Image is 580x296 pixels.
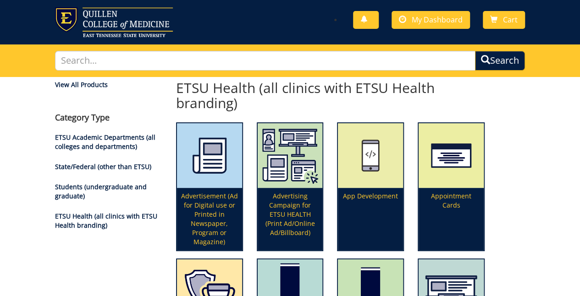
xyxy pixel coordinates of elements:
p: Advertisement (Ad for Digital use or Printed in Newspaper, Program or Magazine) [177,188,242,250]
button: Search [475,51,525,71]
a: State/Federal (other than ETSU) [55,162,151,171]
a: ETSU Health (all clinics with ETSU Health branding) [55,212,157,230]
p: Appointment Cards [419,188,484,250]
span: My Dashboard [412,15,463,25]
img: printmedia-5fff40aebc8a36.86223841.png [177,123,242,188]
h4: Category Type [55,113,162,122]
a: Advertisement (Ad for Digital use or Printed in Newspaper, Program or Magazine) [177,123,242,251]
a: ETSU Academic Departments (all colleges and departments) [55,133,155,151]
img: etsu%20health%20marketing%20campaign%20image-6075f5506d2aa2.29536275.png [258,123,323,188]
a: Students (undergraduate and graduate) [55,182,147,200]
img: app%20development%20icon-655684178ce609.47323231.png [338,123,403,188]
img: ETSU logo [55,7,173,37]
span: Cart [503,15,518,25]
p: App Development [338,188,403,250]
input: Search... [55,51,475,71]
a: Advertising Campaign for ETSU HEALTH (Print Ad/Online Ad/Billboard) [258,123,323,251]
img: appointment%20cards-6556843a9f7d00.21763534.png [419,123,484,188]
a: App Development [338,123,403,251]
a: View All Products [55,80,162,89]
a: My Dashboard [392,11,470,29]
a: Cart [483,11,525,29]
p: Advertising Campaign for ETSU HEALTH (Print Ad/Online Ad/Billboard) [258,188,323,250]
a: Appointment Cards [419,123,484,251]
h2: ETSU Health (all clinics with ETSU Health branding) [176,80,485,110]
